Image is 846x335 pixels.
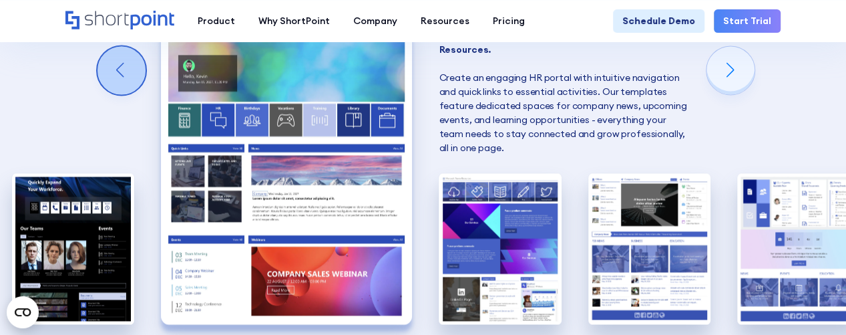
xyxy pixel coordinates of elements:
[12,173,134,324] img: HR SharePoint Templates
[7,296,39,328] button: Open CMP widget
[353,14,397,28] div: Company
[481,9,536,33] a: Pricing
[258,14,330,28] div: Why ShortPoint
[439,173,561,324] div: 3 / 6
[706,46,755,94] div: Next slide
[421,14,469,28] div: Resources
[613,9,704,33] a: Schedule Demo
[714,9,781,33] a: Start Trial
[341,9,409,33] a: Company
[97,46,146,94] div: Previous slide
[493,14,525,28] div: Pricing
[409,9,481,33] a: Resources
[161,15,412,324] div: 2 / 6
[161,15,412,324] img: Modern SharePoint Templates for HR
[65,11,174,31] a: Home
[588,173,710,324] img: Designing a SharePoint site for HR
[439,15,690,155] p: Create an engaging HR portal with intuitive navigation and quick links to essential activities. O...
[198,14,235,28] div: Product
[186,9,246,33] a: Product
[12,173,134,324] div: 1 / 6
[779,271,846,335] iframe: Chat Widget
[588,173,710,324] div: 4 / 6
[439,173,561,324] img: SharePoint Template for HR
[246,9,341,33] a: Why ShortPoint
